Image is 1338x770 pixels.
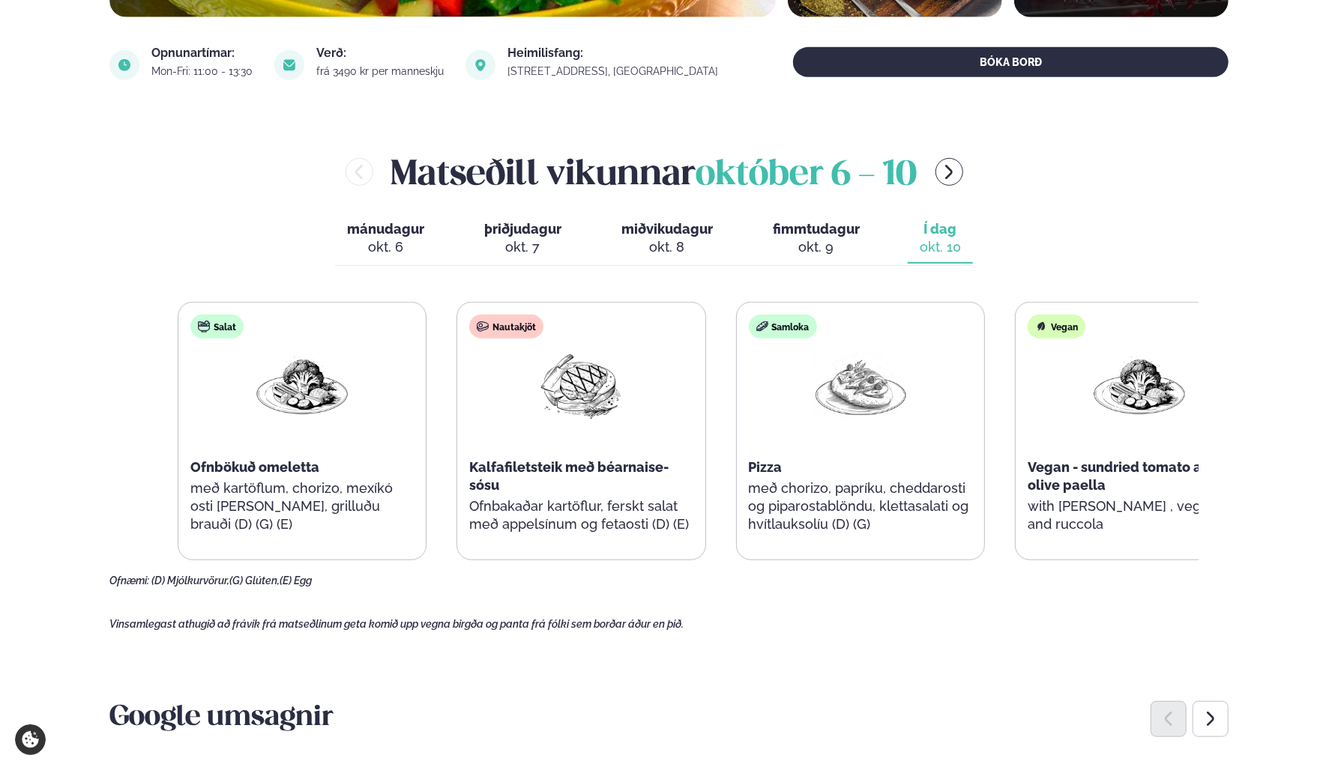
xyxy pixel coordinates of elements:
[477,321,489,333] img: beef.svg
[151,47,256,59] div: Opnunartímar:
[1091,351,1187,420] img: Vegan.png
[920,220,961,238] span: Í dag
[749,315,817,339] div: Samloka
[190,315,244,339] div: Salat
[484,221,561,237] span: þriðjudagur
[151,65,256,77] div: Mon-Fri: 11:00 - 13:30
[761,214,872,264] button: fimmtudagur okt. 9
[198,321,210,333] img: salad.svg
[190,479,414,533] p: með kartöflum, chorizo, mexíkó osti [PERSON_NAME], grilluðu brauði (D) (G) (E)
[346,158,373,186] button: menu-btn-left
[621,238,713,256] div: okt. 8
[316,65,447,77] div: frá 3490 kr per manneskju
[484,238,561,256] div: okt. 7
[469,497,693,533] p: Ofnbakaðar kartöflur, ferskt salat með appelsínum og fetaosti (D) (E)
[1035,321,1047,333] img: Vegan.svg
[621,221,713,237] span: miðvikudagur
[190,459,319,475] span: Ofnbökuð omeletta
[391,148,917,196] h2: Matseðill vikunnar
[254,351,350,420] img: Vegan.png
[109,700,1229,736] h3: Google umsagnir
[1028,315,1085,339] div: Vegan
[920,238,961,256] div: okt. 10
[472,214,573,264] button: þriðjudagur okt. 7
[507,47,722,59] div: Heimilisfang:
[533,351,629,420] img: Beef-Meat.png
[109,575,149,586] span: Ofnæmi:
[15,724,46,755] a: Cookie settings
[347,221,424,237] span: mánudagur
[507,62,722,80] a: link
[773,238,860,256] div: okt. 9
[749,459,783,475] span: Pizza
[1193,701,1229,737] div: Next slide
[316,47,447,59] div: Verð:
[935,158,963,186] button: menu-btn-right
[151,575,229,586] span: (D) Mjólkurvörur,
[229,575,280,586] span: (G) Glúten,
[609,214,725,264] button: miðvikudagur okt. 8
[696,159,917,192] span: október 6 - 10
[813,351,908,420] img: Pizza-Bread.png
[469,459,669,493] span: Kalfafiletsteik með béarnaise-sósu
[109,50,139,80] img: image alt
[335,214,436,264] button: mánudagur okt. 6
[469,315,543,339] div: Nautakjöt
[280,575,312,586] span: (E) Egg
[1028,497,1251,533] p: with [PERSON_NAME] , vegan feta and ruccola
[749,479,972,533] p: með chorizo, papríku, cheddarosti og piparostablöndu, klettasalati og hvítlauksolíu (D) (G)
[347,238,424,256] div: okt. 6
[793,47,1229,77] button: BÓKA BORÐ
[756,321,768,333] img: sandwich-new-16px.svg
[1151,701,1187,737] div: Previous slide
[1028,459,1219,493] span: Vegan - sundried tomato and olive paella
[773,221,860,237] span: fimmtudagur
[274,50,304,80] img: image alt
[109,618,684,630] span: Vinsamlegast athugið að frávik frá matseðlinum geta komið upp vegna birgða og panta frá fólki sem...
[465,50,495,80] img: image alt
[908,214,973,264] button: Í dag okt. 10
